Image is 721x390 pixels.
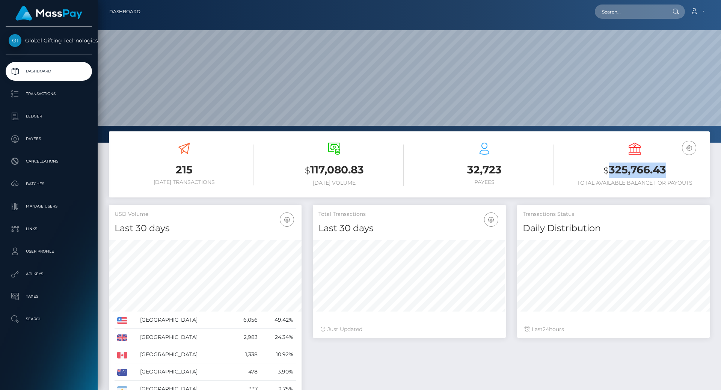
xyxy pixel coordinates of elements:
[9,178,89,190] p: Batches
[115,222,296,235] h4: Last 30 days
[565,180,704,186] h6: Total Available Balance for Payouts
[6,265,92,283] a: API Keys
[9,201,89,212] p: Manage Users
[9,268,89,280] p: API Keys
[6,287,92,306] a: Taxes
[231,329,260,346] td: 2,983
[318,222,500,235] h4: Last 30 days
[6,129,92,148] a: Payees
[543,326,549,333] span: 24
[6,220,92,238] a: Links
[6,175,92,193] a: Batches
[109,4,140,20] a: Dashboard
[9,223,89,235] p: Links
[318,211,500,218] h5: Total Transactions
[117,317,127,324] img: US.png
[6,310,92,328] a: Search
[231,312,260,329] td: 6,056
[9,34,21,47] img: Global Gifting Technologies Inc
[6,62,92,81] a: Dashboard
[9,246,89,257] p: User Profile
[415,179,554,185] h6: Payees
[415,163,554,177] h3: 32,723
[117,334,127,341] img: GB.png
[6,242,92,261] a: User Profile
[260,329,296,346] td: 24.34%
[565,163,704,178] h3: 325,766.43
[137,346,231,363] td: [GEOGRAPHIC_DATA]
[260,312,296,329] td: 49.42%
[320,325,498,333] div: Just Updated
[523,222,704,235] h4: Daily Distribution
[9,133,89,145] p: Payees
[9,291,89,302] p: Taxes
[117,352,127,358] img: CA.png
[523,211,704,218] h5: Transactions Status
[260,363,296,381] td: 3.90%
[6,152,92,171] a: Cancellations
[265,163,404,178] h3: 117,080.83
[265,180,404,186] h6: [DATE] Volume
[595,5,665,19] input: Search...
[6,107,92,126] a: Ledger
[525,325,702,333] div: Last hours
[9,88,89,99] p: Transactions
[9,313,89,325] p: Search
[9,156,89,167] p: Cancellations
[115,179,253,185] h6: [DATE] Transactions
[603,165,609,176] small: $
[9,66,89,77] p: Dashboard
[115,211,296,218] h5: USD Volume
[231,346,260,363] td: 1,338
[260,346,296,363] td: 10.92%
[15,6,82,21] img: MassPay Logo
[6,84,92,103] a: Transactions
[137,312,231,329] td: [GEOGRAPHIC_DATA]
[117,369,127,376] img: AU.png
[305,165,310,176] small: $
[9,111,89,122] p: Ledger
[115,163,253,177] h3: 215
[6,37,92,44] span: Global Gifting Technologies Inc
[137,363,231,381] td: [GEOGRAPHIC_DATA]
[231,363,260,381] td: 478
[6,197,92,216] a: Manage Users
[137,329,231,346] td: [GEOGRAPHIC_DATA]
